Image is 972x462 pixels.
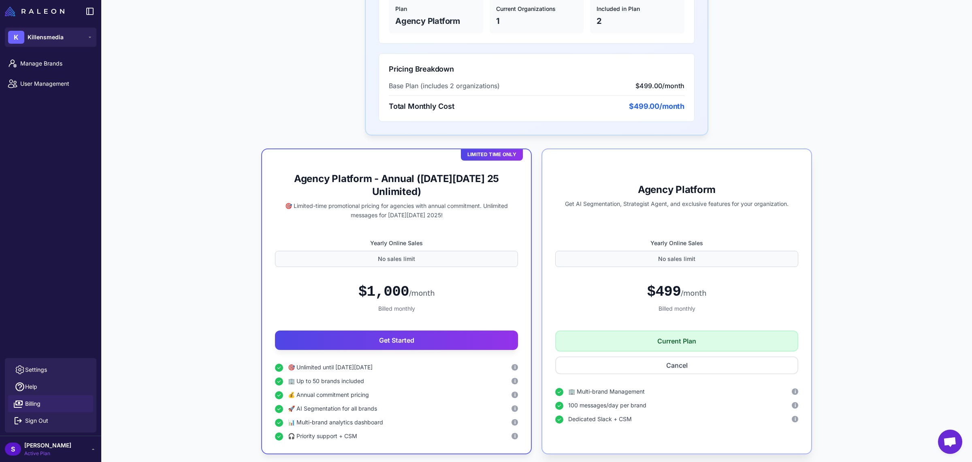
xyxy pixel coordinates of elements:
[275,172,518,198] h3: Agency Platform - Annual ([DATE][DATE] 25 Unlimited)
[395,4,477,13] h4: Plan
[658,254,695,263] span: No sales limit
[28,33,64,42] span: Killensmedia
[275,304,518,313] div: Billed monthly
[288,377,364,386] span: 🏢 Up to 50 brands included
[795,415,796,423] span: i
[647,283,707,301] div: $499
[597,4,678,13] h4: Included in Plan
[395,15,477,27] p: Agency Platform
[288,390,369,399] span: 💰 Annual commitment pricing
[288,404,377,413] span: 🚀 AI Segmentation for all brands
[8,31,24,44] div: K
[288,418,383,427] span: 📊 Multi-brand analytics dashboard
[275,239,518,248] label: Yearly Online Sales
[514,419,516,426] span: i
[275,201,518,220] p: 🎯 Limited-time promotional pricing for agencies with annual commitment. Unlimited messages for [D...
[514,432,516,440] span: i
[555,239,798,248] label: Yearly Online Sales
[514,364,516,371] span: i
[795,388,796,395] span: i
[389,81,500,91] span: Base Plan (includes 2 organizations)
[5,6,68,16] a: Raleon Logo
[496,4,578,13] h4: Current Organizations
[597,15,678,27] p: 2
[568,387,645,396] span: 🏢 Multi-brand Management
[568,415,632,424] span: Dedicated Slack + CSM
[25,416,48,425] span: Sign Out
[5,443,21,456] div: S
[20,59,92,68] span: Manage Brands
[555,304,798,313] div: Billed monthly
[681,289,706,297] span: /month
[795,402,796,409] span: i
[635,81,684,91] span: $499.00/month
[288,432,357,441] span: 🎧 Priority support + CSM
[8,412,93,429] button: Sign Out
[555,331,798,352] button: Current Plan
[555,199,798,209] p: Get AI Segmentation, Strategist Agent, and exclusive features for your organization.
[24,441,71,450] span: [PERSON_NAME]
[555,356,798,374] button: Cancel
[25,399,40,408] span: Billing
[378,254,415,263] span: No sales limit
[938,430,962,454] div: Open chat
[409,289,435,297] span: /month
[555,183,798,196] h3: Agency Platform
[389,101,454,112] span: Total Monthly Cost
[275,331,518,350] button: Get Started
[25,365,47,374] span: Settings
[25,382,37,391] span: Help
[461,148,523,161] div: Limited Time Only
[20,79,92,88] span: User Management
[514,391,516,398] span: i
[389,64,684,74] h3: Pricing Breakdown
[3,55,98,72] a: Manage Brands
[5,28,96,47] button: KKillensmedia
[514,405,516,412] span: i
[288,363,373,372] span: 🎯 Unlimited until [DATE][DATE]
[8,378,93,395] a: Help
[568,401,646,410] span: 100 messages/day per brand
[514,377,516,385] span: i
[496,15,578,27] p: 1
[5,6,64,16] img: Raleon Logo
[24,450,71,457] span: Active Plan
[629,101,684,112] span: $499.00/month
[358,283,435,301] div: $1,000
[3,75,98,92] a: User Management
